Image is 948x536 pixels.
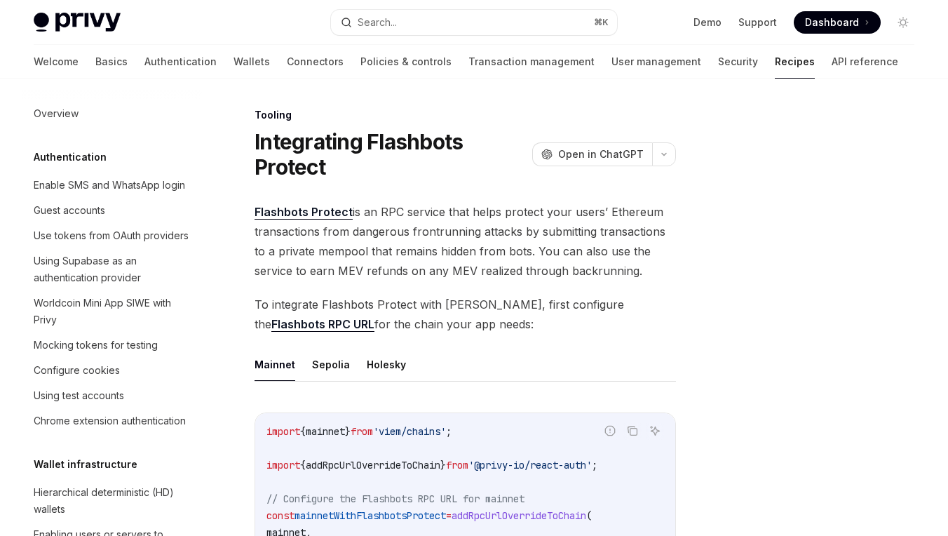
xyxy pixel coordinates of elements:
[367,348,406,381] button: Holesky
[693,15,722,29] a: Demo
[34,202,105,219] div: Guest accounts
[22,383,202,408] a: Using test accounts
[266,459,300,471] span: import
[287,45,344,79] a: Connectors
[34,362,120,379] div: Configure cookies
[34,484,194,518] div: Hierarchical deterministic (HD) wallets
[34,337,158,354] div: Mocking tokens for testing
[345,425,351,438] span: }
[306,459,440,471] span: addRpcUrlOverrideToChain
[95,45,128,79] a: Basics
[22,408,202,434] a: Chrome extension authentication
[892,11,914,34] button: Toggle dark mode
[271,317,374,332] a: Flashbots RPC URL
[255,295,676,334] span: To integrate Flashbots Protect with [PERSON_NAME], first configure the for the chain your app needs:
[22,101,202,126] a: Overview
[306,425,345,438] span: mainnet
[358,14,397,31] div: Search...
[34,295,194,328] div: Worldcoin Mini App SIWE with Privy
[594,17,609,28] span: ⌘ K
[255,202,676,281] span: is an RPC service that helps protect your users’ Ethereum transactions from dangerous frontrunnin...
[255,129,527,180] h1: Integrating Flashbots Protect
[331,10,617,35] button: Search...⌘K
[255,348,295,381] button: Mainnet
[592,459,597,471] span: ;
[312,348,350,381] button: Sepolia
[34,149,107,166] h5: Authentication
[22,198,202,223] a: Guest accounts
[255,108,676,122] div: Tooling
[532,142,652,166] button: Open in ChatGPT
[22,290,202,333] a: Worldcoin Mini App SIWE with Privy
[558,147,644,161] span: Open in ChatGPT
[832,45,898,79] a: API reference
[34,13,121,32] img: light logo
[22,248,202,290] a: Using Supabase as an authentication provider
[611,45,701,79] a: User management
[623,422,642,440] button: Copy the contents from the code block
[300,459,306,471] span: {
[351,425,373,438] span: from
[360,45,452,79] a: Policies & controls
[794,11,881,34] a: Dashboard
[300,425,306,438] span: {
[22,173,202,198] a: Enable SMS and WhatsApp login
[34,227,189,244] div: Use tokens from OAuth providers
[468,459,592,471] span: '@privy-io/react-auth'
[34,45,79,79] a: Welcome
[34,177,185,194] div: Enable SMS and WhatsApp login
[34,105,79,122] div: Overview
[446,459,468,471] span: from
[738,15,777,29] a: Support
[22,223,202,248] a: Use tokens from OAuth providers
[805,15,859,29] span: Dashboard
[718,45,758,79] a: Security
[468,45,595,79] a: Transaction management
[34,387,124,404] div: Using test accounts
[22,358,202,383] a: Configure cookies
[34,456,137,473] h5: Wallet infrastructure
[34,413,186,429] div: Chrome extension authentication
[601,422,619,440] button: Report incorrect code
[233,45,270,79] a: Wallets
[255,205,353,220] a: Flashbots Protect
[775,45,815,79] a: Recipes
[440,459,446,471] span: }
[22,480,202,522] a: Hierarchical deterministic (HD) wallets
[22,333,202,358] a: Mocking tokens for testing
[266,425,300,438] span: import
[34,253,194,286] div: Using Supabase as an authentication provider
[646,422,664,440] button: Ask AI
[144,45,217,79] a: Authentication
[373,425,446,438] span: 'viem/chains'
[446,425,452,438] span: ;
